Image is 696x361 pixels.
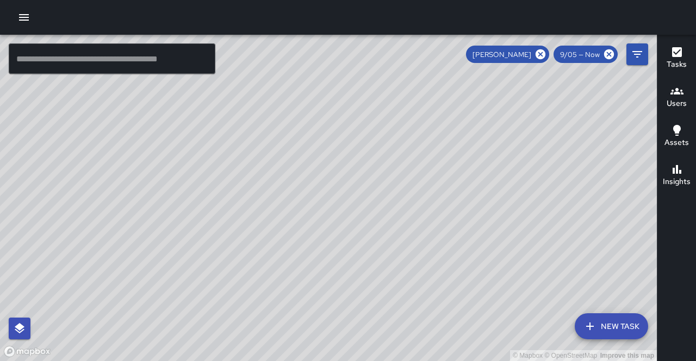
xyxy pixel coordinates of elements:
div: 9/05 — Now [554,46,618,63]
span: 9/05 — Now [554,50,606,59]
button: Users [657,78,696,117]
span: [PERSON_NAME] [466,50,538,59]
h6: Assets [664,137,689,149]
button: Tasks [657,39,696,78]
div: [PERSON_NAME] [466,46,549,63]
h6: Insights [663,176,691,188]
button: Assets [657,117,696,156]
button: New Task [575,313,648,339]
button: Filters [626,43,648,65]
h6: Tasks [667,59,687,71]
h6: Users [667,98,687,110]
button: Insights [657,156,696,195]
